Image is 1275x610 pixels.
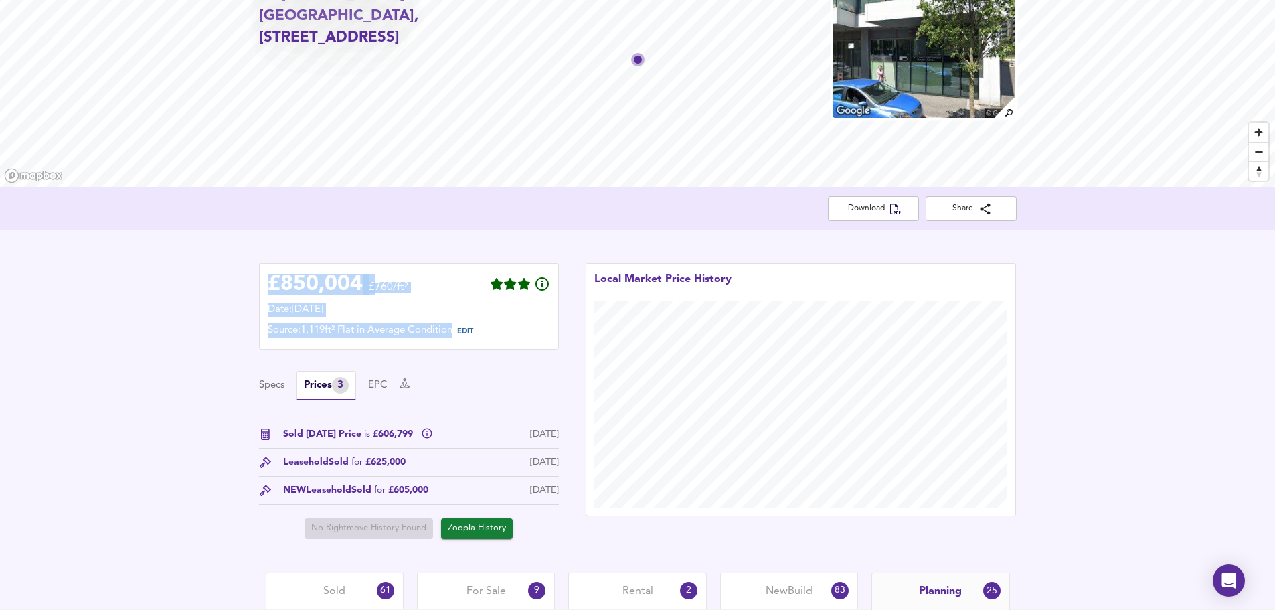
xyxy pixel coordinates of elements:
[283,427,416,441] span: Sold [DATE] Price £606,799
[259,378,284,393] button: Specs
[304,377,349,394] div: Prices
[831,582,849,599] div: 83
[680,582,697,599] div: 2
[1249,162,1268,181] span: Reset bearing to north
[332,377,349,394] div: 3
[441,518,513,539] button: Zoopla History
[296,371,356,400] button: Prices3
[374,485,386,495] span: for
[369,282,408,301] span: £760/ft²
[329,455,406,469] span: Sold £625,000
[448,521,506,536] span: Zoopla History
[530,455,559,469] div: [DATE]
[936,202,1006,216] span: Share
[368,378,388,393] button: EPC
[268,275,363,295] div: £ 850,004
[828,196,919,221] button: Download
[919,584,962,599] span: Planning
[983,582,1001,599] div: 25
[528,582,545,599] div: 9
[268,303,550,317] div: Date: [DATE]
[993,96,1017,120] img: search
[1213,564,1245,597] div: Open Intercom Messenger
[364,429,370,439] span: is
[926,196,1017,221] button: Share
[351,483,428,498] span: Sold £605,000
[1249,161,1268,181] button: Reset bearing to north
[766,584,813,599] span: New Build
[323,584,345,599] span: Sold
[283,483,428,498] div: NEW Leasehold
[1249,142,1268,161] button: Zoom out
[594,272,732,301] div: Local Market Price History
[530,483,559,498] div: [DATE]
[466,584,506,599] span: For Sale
[839,202,908,216] span: Download
[622,584,653,599] span: Rental
[457,328,473,335] span: EDIT
[4,168,63,183] a: Mapbox homepage
[268,323,550,341] div: Source: 1,119ft² Flat in Average Condition
[283,455,406,469] div: Leasehold
[351,457,363,467] span: for
[377,582,394,599] div: 61
[1249,123,1268,142] button: Zoom in
[530,427,559,441] div: [DATE]
[1249,143,1268,161] span: Zoom out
